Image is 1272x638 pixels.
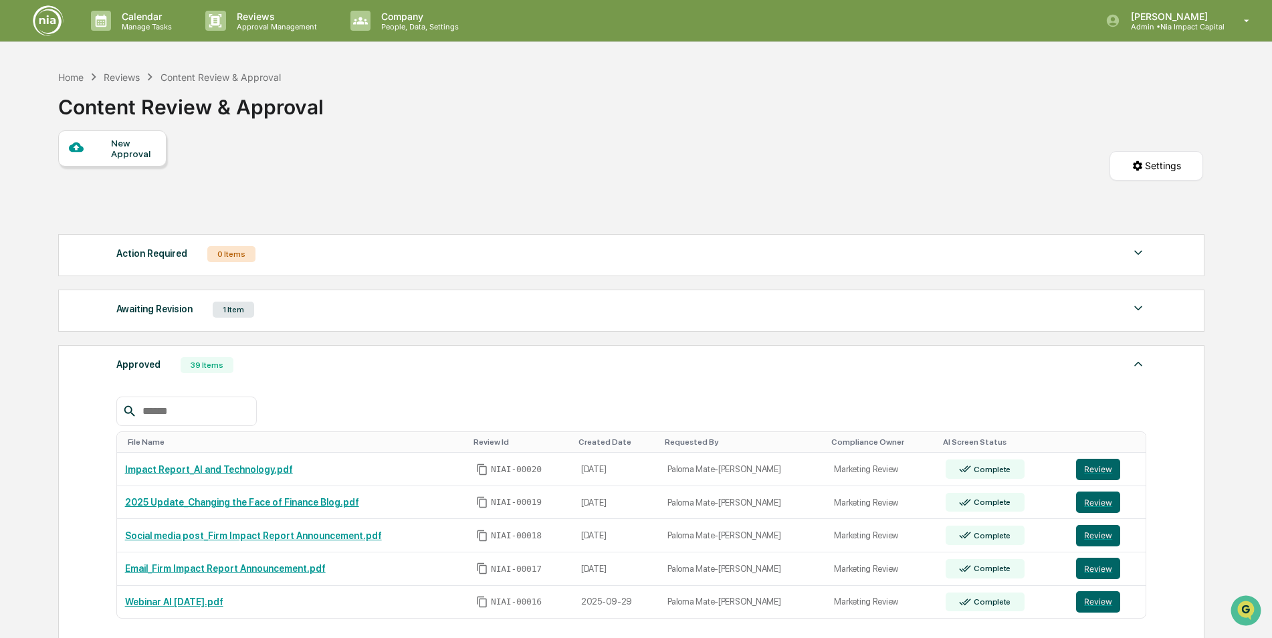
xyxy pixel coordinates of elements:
[659,552,826,586] td: Paloma Mate-[PERSON_NAME]
[1076,492,1120,513] button: Review
[1076,558,1120,579] button: Review
[476,496,488,508] span: Copy Id
[97,170,108,181] div: 🗄️
[1076,558,1138,579] a: Review
[226,22,324,31] p: Approval Management
[1076,591,1138,613] a: Review
[111,11,179,22] p: Calendar
[1076,591,1120,613] button: Review
[1076,459,1120,480] button: Review
[476,463,488,475] span: Copy Id
[128,437,463,447] div: Toggle SortBy
[1120,22,1225,31] p: Admin • Nia Impact Capital
[111,22,179,31] p: Manage Tasks
[659,453,826,486] td: Paloma Mate-[PERSON_NAME]
[45,116,169,126] div: We're available if you need us!
[1229,594,1265,630] iframe: Open customer support
[370,22,465,31] p: People, Data, Settings
[491,530,542,541] span: NIAI-00018
[831,437,932,447] div: Toggle SortBy
[370,11,465,22] p: Company
[573,486,659,520] td: [DATE]
[573,552,659,586] td: [DATE]
[13,195,24,206] div: 🔎
[476,530,488,542] span: Copy Id
[13,28,243,49] p: How can we help?
[659,486,826,520] td: Paloma Mate-[PERSON_NAME]
[1079,437,1140,447] div: Toggle SortBy
[971,597,1011,607] div: Complete
[573,453,659,486] td: [DATE]
[971,498,1011,507] div: Complete
[13,102,37,126] img: 1746055101610-c473b297-6a78-478c-a979-82029cc54cd1
[1130,245,1146,261] img: caret
[578,437,654,447] div: Toggle SortBy
[971,531,1011,540] div: Complete
[1109,151,1203,181] button: Settings
[1130,300,1146,316] img: caret
[826,486,937,520] td: Marketing Review
[573,519,659,552] td: [DATE]
[181,357,233,373] div: 39 Items
[1076,525,1120,546] button: Review
[1120,11,1225,22] p: [PERSON_NAME]
[8,163,92,187] a: 🖐️Preclearance
[476,562,488,574] span: Copy Id
[58,72,84,83] div: Home
[207,246,255,262] div: 0 Items
[110,169,166,182] span: Attestations
[125,563,326,574] a: Email_Firm Impact Report Announcement.pdf
[1076,459,1138,480] a: Review
[116,356,161,373] div: Approved
[573,586,659,619] td: 2025-09-29
[125,530,382,541] a: Social media post_Firm Impact Report Announcement.pdf
[826,552,937,586] td: Marketing Review
[226,11,324,22] p: Reviews
[13,170,24,181] div: 🖐️
[125,497,359,508] a: 2025 Update_Changing the Face of Finance Blog.pdf
[1076,492,1138,513] a: Review
[473,437,568,447] div: Toggle SortBy
[971,564,1011,573] div: Complete
[491,497,542,508] span: NIAI-00019
[1076,525,1138,546] a: Review
[27,194,84,207] span: Data Lookup
[27,169,86,182] span: Preclearance
[971,465,1011,474] div: Complete
[659,519,826,552] td: Paloma Mate-[PERSON_NAME]
[826,586,937,619] td: Marketing Review
[476,596,488,608] span: Copy Id
[213,302,254,318] div: 1 Item
[491,564,542,574] span: NIAI-00017
[125,464,293,475] a: Impact Report_AI and Technology.pdf
[826,453,937,486] td: Marketing Review
[92,163,171,187] a: 🗄️Attestations
[45,102,219,116] div: Start new chat
[94,226,162,237] a: Powered byPylon
[1130,356,1146,372] img: caret
[491,464,542,475] span: NIAI-00020
[125,597,223,607] a: Webinar AI [DATE].pdf
[491,597,542,607] span: NIAI-00016
[227,106,243,122] button: Start new chat
[111,138,156,159] div: New Approval
[161,72,281,83] div: Content Review & Approval
[826,519,937,552] td: Marketing Review
[116,245,187,262] div: Action Required
[133,227,162,237] span: Pylon
[659,586,826,619] td: Paloma Mate-[PERSON_NAME]
[943,437,1063,447] div: Toggle SortBy
[8,189,90,213] a: 🔎Data Lookup
[116,300,193,318] div: Awaiting Revision
[104,72,140,83] div: Reviews
[665,437,821,447] div: Toggle SortBy
[58,84,324,119] div: Content Review & Approval
[32,5,64,37] img: logo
